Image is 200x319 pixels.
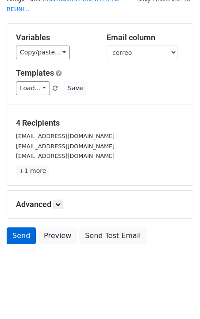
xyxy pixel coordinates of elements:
h5: Advanced [16,200,184,209]
small: [EMAIL_ADDRESS][DOMAIN_NAME] [16,153,115,159]
h5: 4 Recipients [16,118,184,128]
iframe: Chat Widget [156,277,200,319]
a: Send [7,227,36,244]
small: [EMAIL_ADDRESS][DOMAIN_NAME] [16,133,115,139]
small: [EMAIL_ADDRESS][DOMAIN_NAME] [16,143,115,150]
a: Send Test Email [79,227,146,244]
a: Preview [38,227,77,244]
h5: Email column [107,33,184,42]
button: Save [64,81,87,95]
h5: Variables [16,33,93,42]
a: +1 more [16,165,49,177]
a: Copy/paste... [16,46,70,59]
a: Templates [16,68,54,77]
div: Widget de chat [156,277,200,319]
a: Load... [16,81,50,95]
